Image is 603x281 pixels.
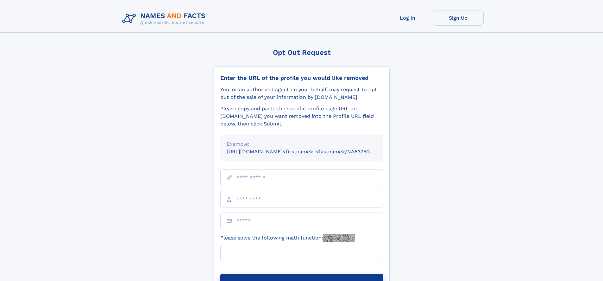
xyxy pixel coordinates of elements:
[220,105,383,128] div: Please copy and paste the specific profile page URL on [DOMAIN_NAME] you want removed into the Pr...
[382,10,433,26] a: Log In
[227,149,395,155] small: [URL][DOMAIN_NAME]<firstname>_<lastname>/NAF325G-xxxxxxxx
[433,10,484,26] a: Sign Up
[227,140,377,148] div: Example:
[220,74,383,81] div: Enter the URL of the profile you would like removed
[214,48,390,56] div: Opt Out Request
[220,234,355,242] label: Please solve the following math function:
[220,86,383,101] div: You, or an authorized agent on your behalf, may request to opt-out of the sale of your informatio...
[120,10,211,27] img: Logo Names and Facts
